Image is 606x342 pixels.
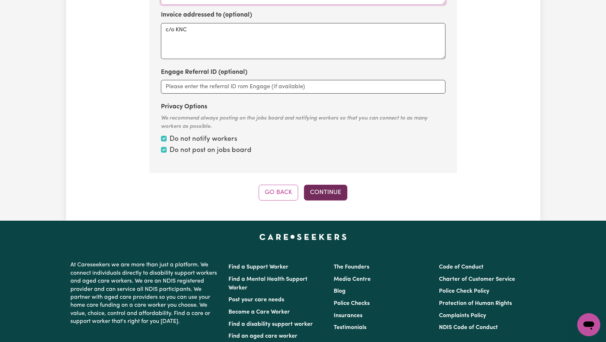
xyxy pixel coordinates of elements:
[161,10,252,20] label: Invoice addressed to (optional)
[228,264,288,270] a: Find a Support Worker
[577,313,600,336] iframe: Button to launch messaging window
[170,134,237,145] label: Do not notify workers
[228,297,284,303] a: Post your care needs
[228,309,290,315] a: Become a Care Worker
[259,234,347,239] a: Careseekers home page
[70,258,220,328] p: At Careseekers we are more than just a platform. We connect individuals directly to disability su...
[161,102,207,112] label: Privacy Options
[161,23,445,59] textarea: c/o KNC
[161,80,445,94] input: Please enter the referral ID rom Engage (if available)
[439,288,489,294] a: Police Check Policy
[228,276,307,291] a: Find a Mental Health Support Worker
[439,264,484,270] a: Code of Conduct
[439,276,515,282] a: Charter of Customer Service
[161,68,248,77] label: Engage Referral ID (optional)
[304,185,347,201] button: Continue
[439,301,512,306] a: Protection of Human Rights
[334,301,370,306] a: Police Checks
[259,185,298,201] button: Go Back
[439,325,498,330] a: NDIS Code of Conduct
[161,114,445,131] div: We recommend always posting on the jobs board and notifying workers so that you can connect to as...
[170,145,251,156] label: Do not post on jobs board
[334,276,371,282] a: Media Centre
[334,325,366,330] a: Testimonials
[228,333,297,339] a: Find an aged care worker
[228,321,313,327] a: Find a disability support worker
[334,313,362,319] a: Insurances
[334,288,346,294] a: Blog
[439,313,486,319] a: Complaints Policy
[334,264,369,270] a: The Founders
